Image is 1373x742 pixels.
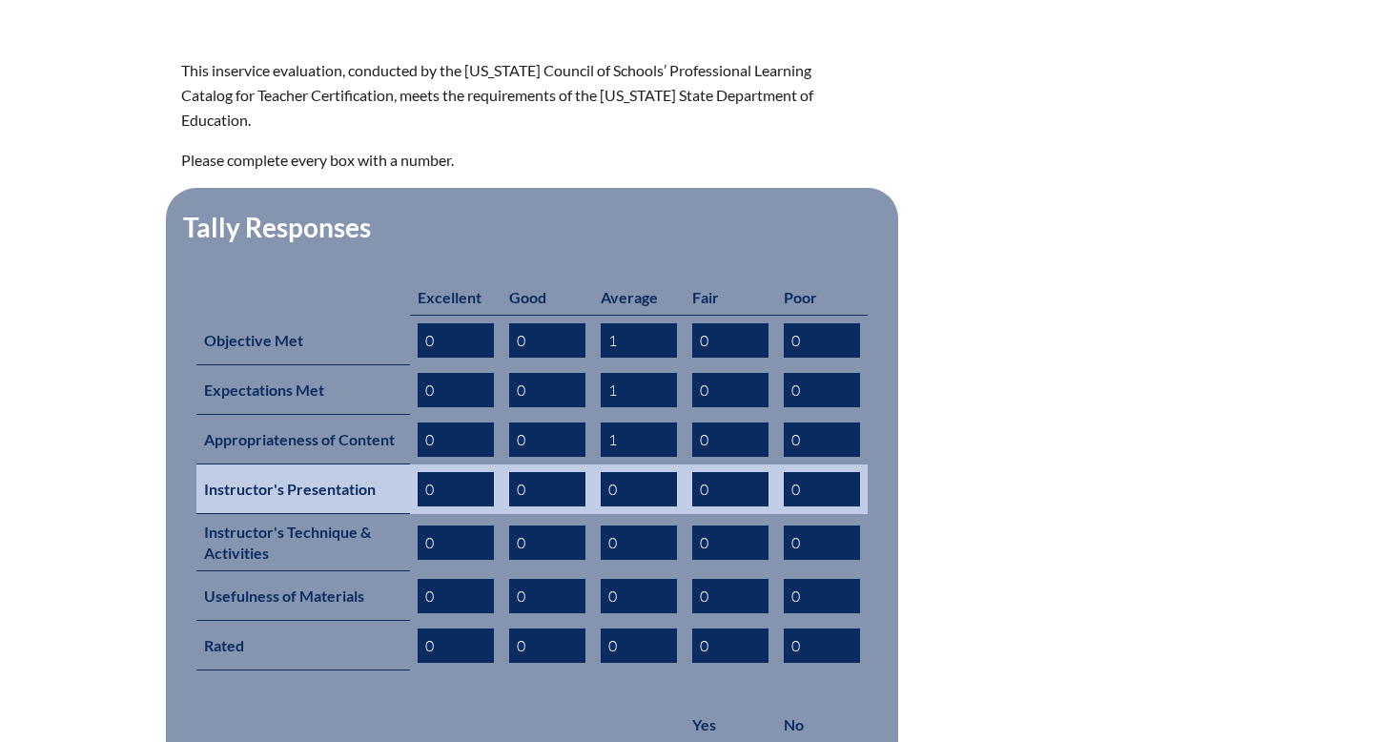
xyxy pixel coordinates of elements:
[196,315,410,365] th: Objective Met
[196,621,410,670] th: Rated
[196,464,410,514] th: Instructor's Presentation
[196,365,410,415] th: Expectations Met
[181,211,373,243] legend: Tally Responses
[196,415,410,464] th: Appropriateness of Content
[196,571,410,621] th: Usefulness of Materials
[593,279,685,316] th: Average
[181,148,852,173] p: Please complete every box with a number.
[181,58,852,133] p: This inservice evaluation, conducted by the [US_STATE] Council of Schools’ Professional Learning ...
[196,514,410,571] th: Instructor's Technique & Activities
[776,279,868,316] th: Poor
[502,279,593,316] th: Good
[685,279,776,316] th: Fair
[410,279,502,316] th: Excellent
